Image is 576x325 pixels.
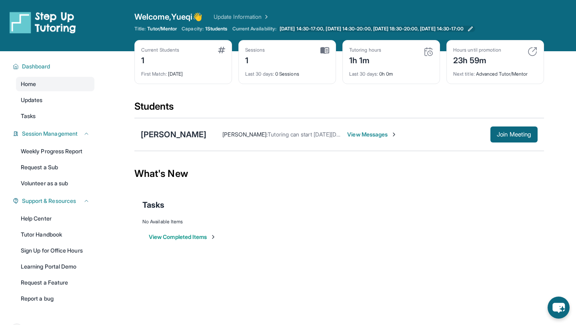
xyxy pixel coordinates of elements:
[453,53,501,66] div: 23h 59m
[490,126,538,142] button: Join Meeting
[22,62,50,70] span: Dashboard
[453,66,537,77] div: Advanced Tutor/Mentor
[21,112,36,120] span: Tasks
[245,47,265,53] div: Sessions
[141,47,179,53] div: Current Students
[349,71,378,77] span: Last 30 days :
[16,93,94,107] a: Updates
[16,243,94,258] a: Sign Up for Office Hours
[134,100,544,118] div: Students
[134,156,544,191] div: What's New
[320,47,329,54] img: card
[218,47,225,53] img: card
[19,62,90,70] button: Dashboard
[147,26,177,32] span: Tutor/Mentor
[142,219,536,225] div: No Available Items
[16,176,94,191] a: Volunteer as a sub
[262,13,270,21] img: Chevron Right
[347,130,397,138] span: View Messages
[453,47,501,53] div: Hours until promotion
[349,66,433,77] div: 0h 0m
[278,26,475,32] a: [DATE] 14:30-17:00, [DATE] 14:30-20:00, [DATE] 18:30-20:00, [DATE] 14:30-17:00
[19,197,90,205] button: Support & Resources
[141,129,206,140] div: [PERSON_NAME]
[268,131,416,138] span: Tutoring can start [DATE][DATE] 5:30. That would be great!
[16,77,94,91] a: Home
[232,26,276,32] span: Current Availability:
[16,160,94,175] a: Request a Sub
[391,131,397,138] img: Chevron-Right
[141,71,167,77] span: First Match :
[16,259,94,274] a: Learning Portal Demo
[21,80,36,88] span: Home
[245,71,274,77] span: Last 30 days :
[280,26,464,32] span: [DATE] 14:30-17:00, [DATE] 14:30-20:00, [DATE] 18:30-20:00, [DATE] 14:30-17:00
[149,233,216,241] button: View Completed Items
[497,132,531,137] span: Join Meeting
[222,131,268,138] span: [PERSON_NAME] :
[141,53,179,66] div: 1
[16,291,94,306] a: Report a bug
[245,66,329,77] div: 0 Sessions
[16,211,94,226] a: Help Center
[16,227,94,242] a: Tutor Handbook
[19,130,90,138] button: Session Management
[134,11,202,22] span: Welcome, Yueqi 👋
[548,297,570,319] button: chat-button
[142,199,164,211] span: Tasks
[205,26,228,32] span: 1 Students
[22,130,78,138] span: Session Management
[21,96,43,104] span: Updates
[349,47,381,53] div: Tutoring hours
[16,109,94,123] a: Tasks
[182,26,204,32] span: Capacity:
[214,13,270,21] a: Update Information
[528,47,537,56] img: card
[141,66,225,77] div: [DATE]
[16,144,94,158] a: Weekly Progress Report
[134,26,146,32] span: Title:
[453,71,475,77] span: Next title :
[16,275,94,290] a: Request a Feature
[22,197,76,205] span: Support & Resources
[10,11,76,34] img: logo
[245,53,265,66] div: 1
[349,53,381,66] div: 1h 1m
[424,47,433,56] img: card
